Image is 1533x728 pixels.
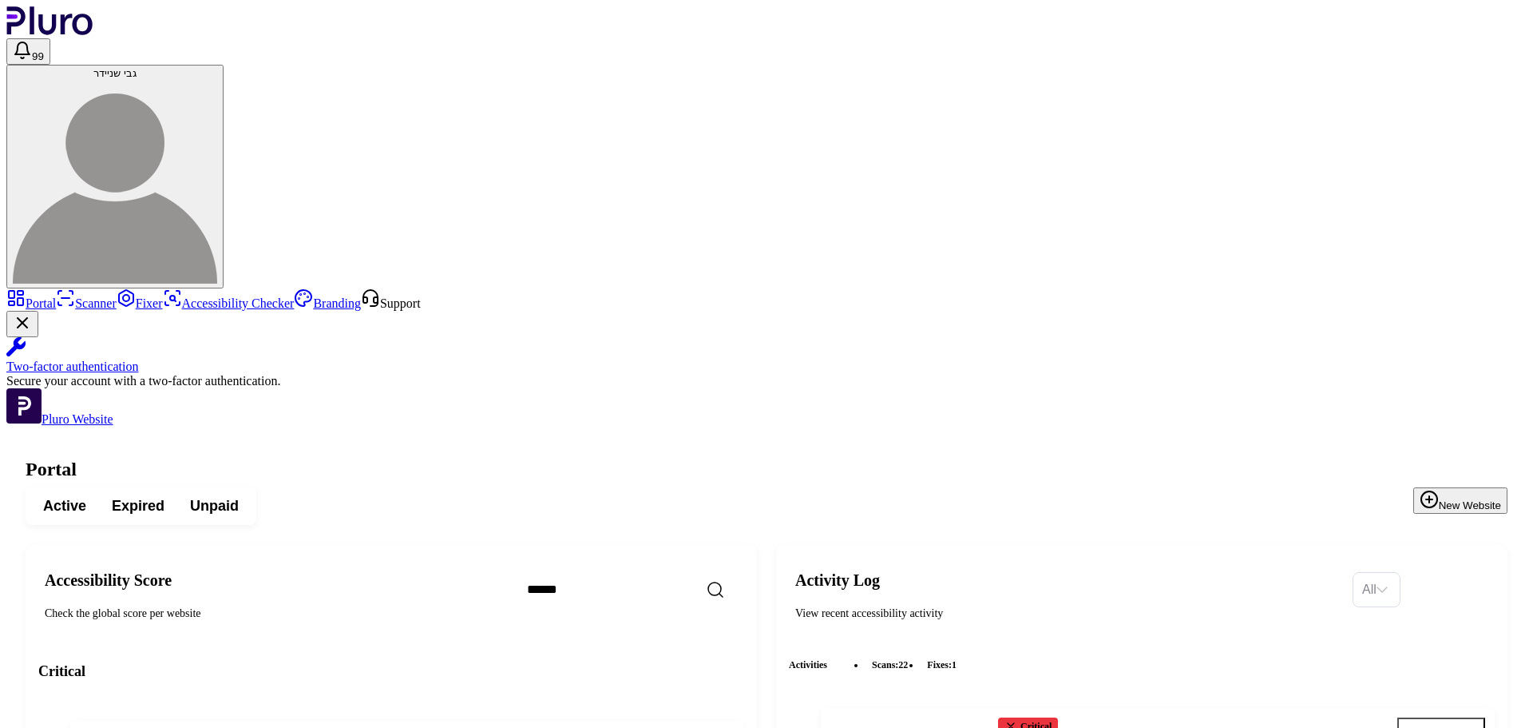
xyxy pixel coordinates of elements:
[93,67,137,79] span: גבי שניידר
[163,296,295,310] a: Accessibility Checker
[898,659,908,670] span: 22
[13,79,217,284] img: גבי שניידר
[30,491,99,520] button: Active
[99,491,177,520] button: Expired
[294,296,361,310] a: Branding
[38,662,744,681] h3: Critical
[6,311,38,337] button: Close Two-factor authentication notification
[361,296,421,310] a: Open Support screen
[6,38,50,65] button: Open notifications, you have 155 new notifications
[6,412,113,426] a: Open Pluro Website
[6,296,56,310] a: Portal
[32,50,44,62] span: 99
[117,296,163,310] a: Fixer
[952,659,957,670] span: 1
[866,657,914,673] li: scans :
[45,571,501,590] h2: Accessibility Score
[112,496,164,515] span: Expired
[514,573,789,607] input: Search
[190,496,239,515] span: Unpaid
[56,296,117,310] a: Scanner
[789,647,1495,682] div: Activities
[795,571,1340,590] h2: Activity Log
[795,606,1340,622] div: View recent accessibility activity
[43,496,86,515] span: Active
[921,657,963,673] li: fixes :
[6,360,1527,374] div: Two-factor authentication
[26,459,1507,480] h1: Portal
[177,491,252,520] button: Unpaid
[6,337,1527,374] a: Two-factor authentication
[6,288,1527,427] aside: Sidebar menu
[45,606,501,622] div: Check the global score per website
[6,65,224,288] button: גבי שניידרגבי שניידר
[1353,572,1400,607] div: Set sorting
[6,374,1527,388] div: Secure your account with a two-factor authentication.
[6,24,93,38] a: Logo
[1413,487,1507,514] button: New Website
